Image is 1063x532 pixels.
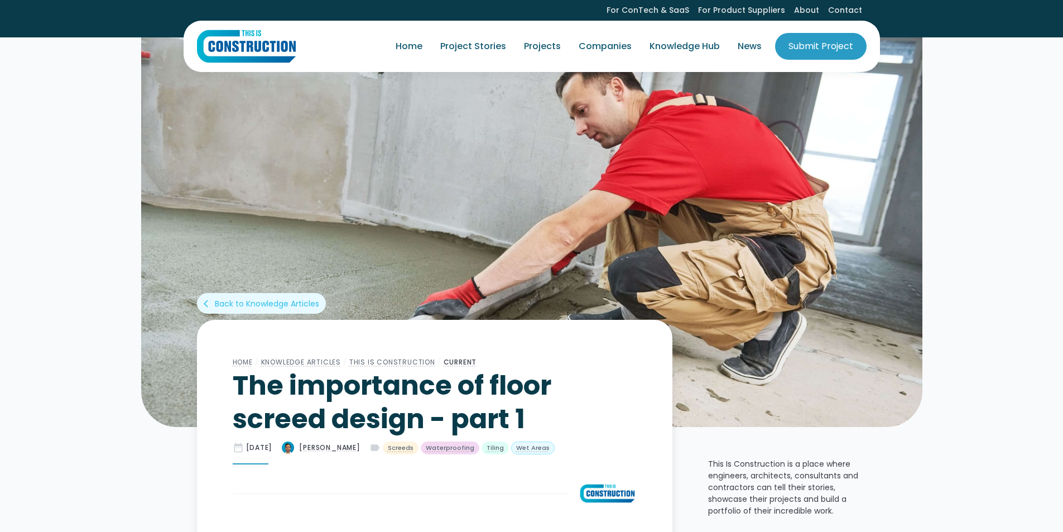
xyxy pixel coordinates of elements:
[281,441,295,454] img: The importance of floor screed design - part 1
[233,442,244,453] div: date_range
[387,31,431,62] a: Home
[431,31,515,62] a: Project Stories
[281,441,360,454] a: [PERSON_NAME]
[204,298,213,309] div: arrow_back_ios
[435,356,444,369] div: /
[369,442,381,453] div: label
[197,30,296,63] img: This Is Construction Logo
[444,357,477,367] a: Current
[487,443,504,453] div: Tiling
[775,33,867,60] a: Submit Project
[261,357,341,367] a: Knowledge Articles
[729,31,771,62] a: News
[233,357,253,367] a: Home
[299,443,360,453] div: [PERSON_NAME]
[516,443,550,453] div: Wet Areas
[788,40,853,53] div: Submit Project
[349,357,435,367] a: This Is Construction
[570,31,641,62] a: Companies
[426,443,474,453] div: Waterproofing
[253,356,261,369] div: /
[383,442,419,455] a: Screeds
[215,298,319,309] div: Back to Knowledge Articles
[246,443,273,453] div: [DATE]
[515,31,570,62] a: Projects
[197,293,326,314] a: arrow_back_iosBack to Knowledge Articles
[641,31,729,62] a: Knowledge Hub
[511,442,555,455] a: Wet Areas
[233,369,637,436] h1: The importance of floor screed design - part 1
[482,442,509,455] a: Tiling
[197,30,296,63] a: home
[141,36,922,427] img: The importance of floor screed design - part 1
[341,356,349,369] div: /
[708,458,867,517] p: This Is Construction is a place where engineers, architects, consultants and contractors can tell...
[578,482,637,505] img: The importance of floor screed design - part 1
[421,442,479,455] a: Waterproofing
[388,443,413,453] div: Screeds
